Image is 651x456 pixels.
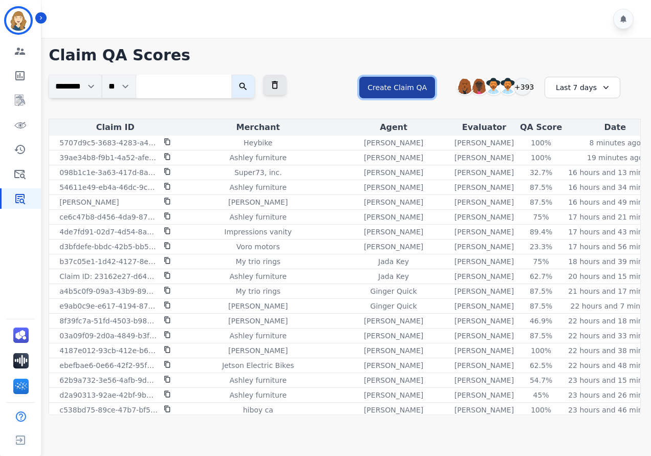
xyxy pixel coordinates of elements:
p: 62b9a732-3e56-4afb-9d74-e68d6ee3b79f [59,375,158,385]
p: 54611e49-eb4a-46dc-9c6b-3342115a6d4e [59,182,158,192]
p: [PERSON_NAME] [454,301,514,311]
p: Ashley furniture [230,390,287,400]
p: [PERSON_NAME] [364,167,423,178]
p: Jetson Electric Bikes [222,360,294,371]
div: 54.7% [518,375,564,385]
div: Merchant [183,121,333,134]
p: [PERSON_NAME] [454,271,514,281]
p: Jada Key [378,271,409,281]
p: Ashley furniture [230,212,287,222]
p: [PERSON_NAME] [454,316,514,326]
div: Last 7 days [545,77,620,98]
p: Voro motors [236,242,280,252]
p: [PERSON_NAME] [454,286,514,296]
p: Ashley furniture [230,271,287,281]
p: [PERSON_NAME] [454,242,514,252]
p: [PERSON_NAME] [228,197,288,207]
p: Ashley furniture [230,375,287,385]
p: hiboy ca [243,405,273,415]
p: [PERSON_NAME] [364,138,423,148]
p: [PERSON_NAME] [454,405,514,415]
p: [PERSON_NAME] [454,360,514,371]
p: [PERSON_NAME] [364,331,423,341]
p: Super73, inc. [234,167,282,178]
p: Jada Key [378,256,409,267]
div: 87.5% [518,182,564,192]
p: My trio rings [235,286,280,296]
p: [PERSON_NAME] [454,197,514,207]
p: [PERSON_NAME] [454,227,514,237]
p: [PERSON_NAME] [454,138,514,148]
div: Evaluator [454,121,514,134]
p: 5707d9c5-3683-4283-a4d4-977aa454553b [59,138,158,148]
div: 75% [518,212,564,222]
div: 87.5% [518,331,564,341]
p: e9ab0c9e-e617-4194-87a8-6b77dd8e09ac [59,301,158,311]
p: b37c05e1-1d42-4127-8e6e-7b2f4e561c39 [59,256,158,267]
p: [PERSON_NAME] [228,301,288,311]
p: [PERSON_NAME] [364,197,423,207]
p: [PERSON_NAME] [454,212,514,222]
div: 46.9% [518,316,564,326]
div: 100% [518,153,564,163]
div: 32.7% [518,167,564,178]
p: [PERSON_NAME] [364,182,423,192]
p: [PERSON_NAME] [454,345,514,356]
p: 03a09f09-2d0a-4849-b3f5-2cda1154742e [59,331,158,341]
p: 8 minutes ago [590,138,641,148]
div: 62.7% [518,271,564,281]
p: [PERSON_NAME] [364,316,423,326]
p: [PERSON_NAME] [454,256,514,267]
p: 39ae34b8-f9b1-4a52-afe7-60d0af9472fc [59,153,158,163]
p: 4de7fd91-02d7-4d54-8a88-8e3b1cb309ed [59,227,158,237]
div: +393 [514,78,531,95]
div: 62.5% [518,360,564,371]
p: [PERSON_NAME] [454,331,514,341]
p: [PERSON_NAME] [454,153,514,163]
div: Agent [337,121,450,134]
p: My trio rings [235,256,280,267]
div: QA Score [518,121,564,134]
p: [PERSON_NAME] [364,375,423,385]
p: c538bd75-89ce-47b7-bf5d-794f8e18709f [59,405,158,415]
p: Ginger Quick [371,301,417,311]
p: d2a90313-92ae-42bf-9b0f-6476994186b1 [59,390,158,400]
p: [PERSON_NAME] [454,375,514,385]
div: 100% [518,345,564,356]
div: 45% [518,390,564,400]
div: 75% [518,256,564,267]
div: Claim ID [51,121,179,134]
img: Bordered avatar [6,8,31,33]
p: Ashley furniture [230,153,287,163]
div: 100% [518,405,564,415]
div: 87.5% [518,301,564,311]
p: Ashley furniture [230,331,287,341]
p: 8f39fc7a-51fd-4503-b984-272a9e95ad8b [59,316,158,326]
p: a4b5c0f9-09a3-43b9-8954-839249add403 [59,286,158,296]
p: [PERSON_NAME] [364,242,423,252]
p: [PERSON_NAME] [364,360,423,371]
p: ebefbae6-0e66-42f2-95fb-190aff46108a [59,360,158,371]
p: Ashley furniture [230,182,287,192]
p: [PERSON_NAME] [364,212,423,222]
p: [PERSON_NAME] [364,345,423,356]
div: 89.4% [518,227,564,237]
p: Ginger Quick [371,286,417,296]
button: Create Claim QA [359,77,435,98]
p: [PERSON_NAME] [364,390,423,400]
p: [PERSON_NAME] [228,345,288,356]
p: ce6c47b8-d456-4da9-87b0-2a967471da35 [59,212,158,222]
p: d3bfdefe-bbdc-42b5-bb55-76aa87d26556 [59,242,158,252]
p: [PERSON_NAME] [364,227,423,237]
div: 87.5% [518,286,564,296]
h1: Claim QA Scores [49,46,641,64]
p: [PERSON_NAME] [364,153,423,163]
p: [PERSON_NAME] [59,197,119,207]
p: 4187e012-93cb-412e-b6e3-9588277efaab [59,345,158,356]
div: 87.5% [518,197,564,207]
p: [PERSON_NAME] [228,316,288,326]
p: Heybike [244,138,272,148]
div: 100% [518,138,564,148]
p: Claim ID: 23162e27-d646-4596-ac99-41ac5c8c5b58 [59,271,158,281]
p: [PERSON_NAME] [364,405,423,415]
